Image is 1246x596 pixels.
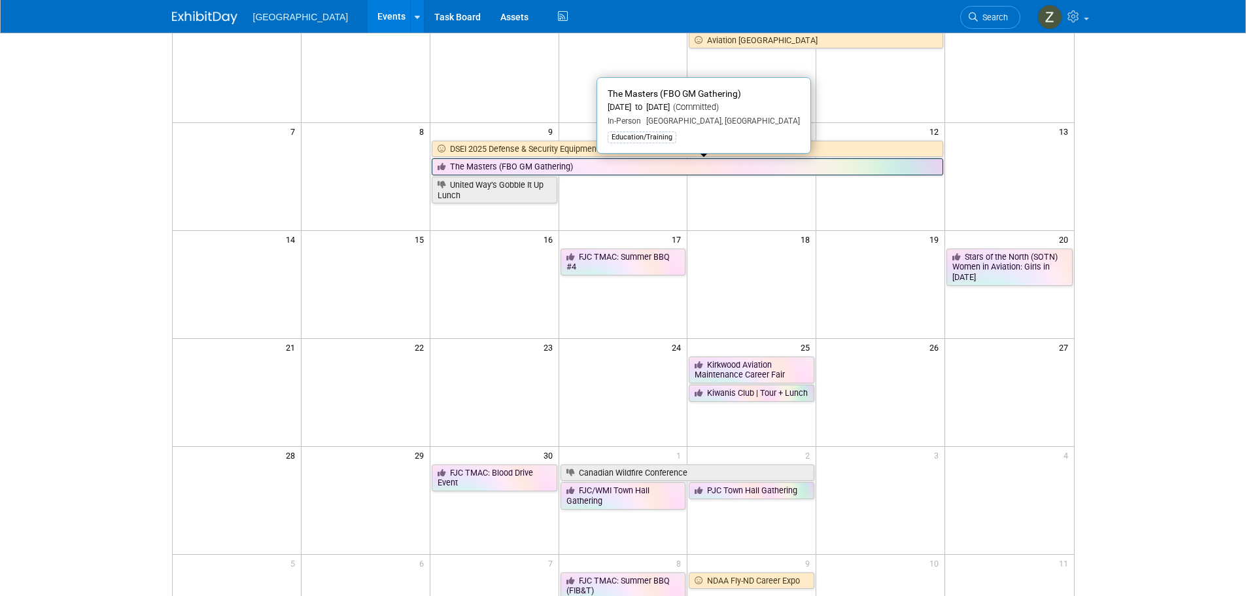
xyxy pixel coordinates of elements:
a: The Masters (FBO GM Gathering) [432,158,943,175]
span: 7 [289,123,301,139]
span: 13 [1058,123,1074,139]
a: United Way’s Gobble It Up Lunch [432,177,557,203]
span: 8 [675,555,687,571]
a: FJC TMAC: Blood Drive Event [432,465,557,491]
a: Stars of the North (SOTN) Women in Aviation: Girls in [DATE] [946,249,1072,286]
span: 9 [547,123,559,139]
span: 10 [928,555,944,571]
span: 25 [799,339,816,355]
span: 6 [418,555,430,571]
a: Canadian Wildfire Conference [561,465,815,482]
img: ExhibitDay [172,11,237,24]
span: 30 [542,447,559,463]
div: Education/Training [608,131,676,143]
span: 5 [289,555,301,571]
a: PJC Town Hall Gathering [689,482,814,499]
a: Aviation [GEOGRAPHIC_DATA] [689,32,943,49]
span: 16 [542,231,559,247]
span: 3 [933,447,944,463]
span: 7 [547,555,559,571]
span: 28 [285,447,301,463]
span: The Masters (FBO GM Gathering) [608,88,741,99]
span: Search [978,12,1008,22]
span: 19 [928,231,944,247]
span: 1 [675,447,687,463]
img: Zoe Graham [1037,5,1062,29]
span: 4 [1062,447,1074,463]
span: 2 [804,447,816,463]
a: DSEI 2025 Defense & Security Equipment International [432,141,943,158]
span: 17 [670,231,687,247]
a: NDAA Fly-ND Career Expo [689,572,814,589]
a: Kiwanis Club | Tour + Lunch [689,385,814,402]
span: (Committed) [670,102,719,112]
span: 26 [928,339,944,355]
a: FJC/WMI Town Hall Gathering [561,482,686,509]
span: 23 [542,339,559,355]
a: Kirkwood Aviation Maintenance Career Fair [689,357,814,383]
span: 21 [285,339,301,355]
a: Search [960,6,1020,29]
span: In-Person [608,116,641,126]
span: 9 [804,555,816,571]
span: 27 [1058,339,1074,355]
div: [DATE] to [DATE] [608,102,800,113]
span: 29 [413,447,430,463]
span: 12 [928,123,944,139]
span: 14 [285,231,301,247]
span: [GEOGRAPHIC_DATA], [GEOGRAPHIC_DATA] [641,116,800,126]
span: 22 [413,339,430,355]
span: 18 [799,231,816,247]
a: FJC TMAC: Summer BBQ #4 [561,249,686,275]
span: 15 [413,231,430,247]
span: 20 [1058,231,1074,247]
span: 11 [1058,555,1074,571]
span: 8 [418,123,430,139]
span: [GEOGRAPHIC_DATA] [253,12,349,22]
span: 24 [670,339,687,355]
